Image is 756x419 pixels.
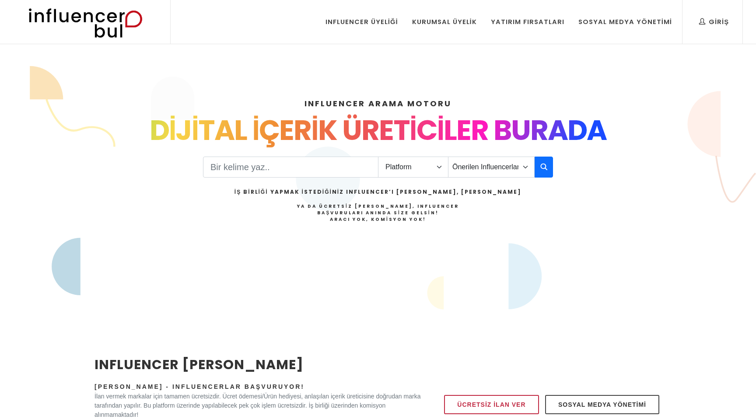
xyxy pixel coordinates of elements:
div: Yatırım Fırsatları [491,17,564,27]
span: Ücretsiz İlan Ver [457,399,525,410]
h4: INFLUENCER ARAMA MOTORU [94,98,661,109]
h2: İş Birliği Yapmak İstediğiniz Influencer’ı [PERSON_NAME], [PERSON_NAME] [234,188,521,196]
a: Ücretsiz İlan Ver [444,395,539,414]
div: Kurumsal Üyelik [412,17,477,27]
div: Influencer Üyeliği [325,17,398,27]
div: Sosyal Medya Yönetimi [578,17,672,27]
span: Sosyal Medya Yönetimi [558,399,646,410]
a: Sosyal Medya Yönetimi [545,395,659,414]
div: DİJİTAL İÇERİK ÜRETİCİLER BURADA [94,109,661,151]
input: Search [203,157,378,178]
div: Giriş [699,17,729,27]
span: [PERSON_NAME] - Influencerlar Başvuruyor! [94,383,304,390]
h2: INFLUENCER [PERSON_NAME] [94,355,421,374]
h4: Ya da Ücretsiz [PERSON_NAME], Influencer Başvuruları Anında Size Gelsin! [234,203,521,223]
strong: Aracı Yok, Komisyon Yok! [330,216,426,223]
